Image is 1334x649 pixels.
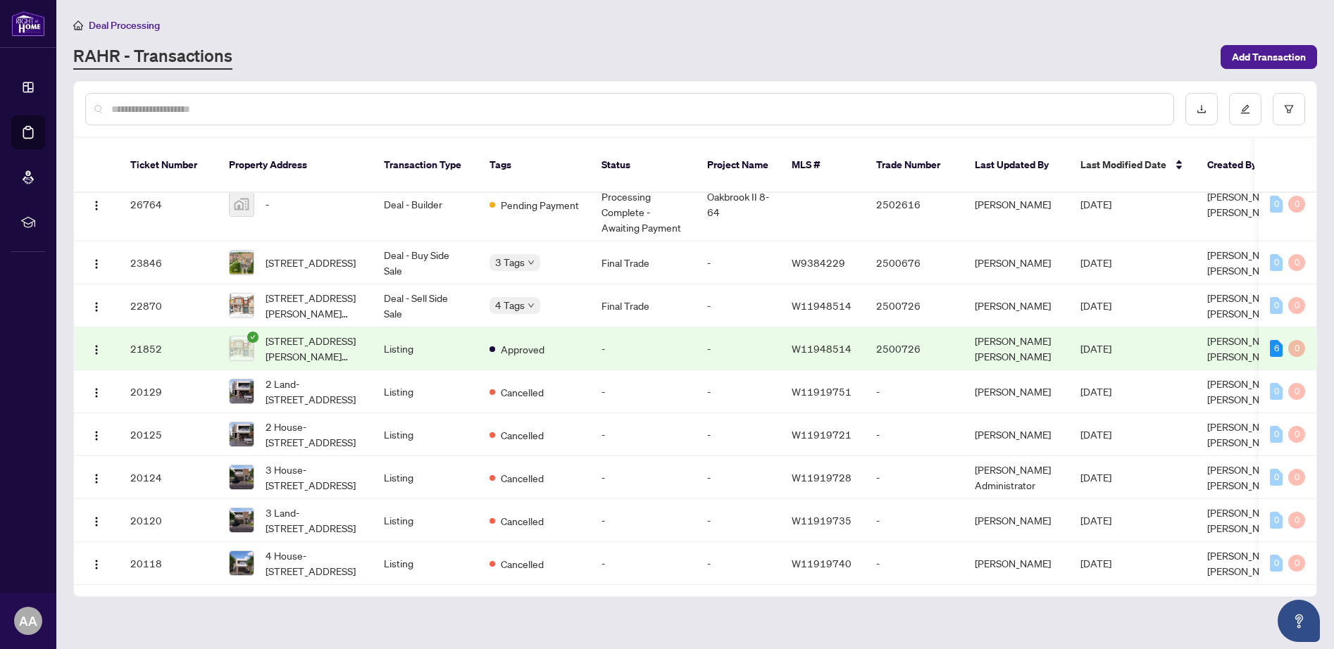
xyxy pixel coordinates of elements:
[119,241,218,284] td: 23846
[1080,299,1111,312] span: [DATE]
[1284,104,1294,114] span: filter
[230,508,254,532] img: thumbnail-img
[230,379,254,403] img: thumbnail-img
[865,138,964,193] th: Trade Number
[501,556,544,572] span: Cancelled
[501,197,579,213] span: Pending Payment
[696,370,780,413] td: -
[266,290,361,321] span: [STREET_ADDRESS][PERSON_NAME][PERSON_NAME]
[85,509,108,531] button: Logo
[1080,557,1111,569] span: [DATE]
[792,256,845,269] span: W9384229
[964,138,1069,193] th: Last Updated By
[590,327,696,370] td: -
[964,542,1069,585] td: [PERSON_NAME]
[964,456,1069,499] td: [PERSON_NAME] Administrator
[91,559,102,570] img: Logo
[230,251,254,275] img: thumbnail-img
[1270,196,1283,213] div: 0
[792,428,852,441] span: W11919721
[373,284,478,327] td: Deal - Sell Side Sale
[19,611,37,631] span: AA
[865,542,964,585] td: -
[266,196,269,212] span: -
[1288,512,1305,529] div: 0
[85,552,108,574] button: Logo
[119,542,218,585] td: 20118
[1270,383,1283,400] div: 0
[696,284,780,327] td: -
[792,342,852,355] span: W11948514
[696,327,780,370] td: -
[964,241,1069,284] td: [PERSON_NAME]
[119,138,218,193] th: Ticket Number
[89,19,160,32] span: Deal Processing
[85,380,108,403] button: Logo
[119,168,218,241] td: 26764
[792,471,852,484] span: W11919728
[696,241,780,284] td: -
[1270,254,1283,271] div: 0
[1288,383,1305,400] div: 0
[1185,93,1218,125] button: download
[218,138,373,193] th: Property Address
[119,499,218,542] td: 20120
[73,20,83,30] span: home
[865,370,964,413] td: -
[91,430,102,441] img: Logo
[501,427,544,443] span: Cancelled
[696,138,780,193] th: Project Name
[590,284,696,327] td: Final Trade
[495,254,525,270] span: 3 Tags
[1080,385,1111,398] span: [DATE]
[590,499,696,542] td: -
[1207,549,1283,577] span: [PERSON_NAME] [PERSON_NAME]
[230,192,254,216] img: thumbnail-img
[964,284,1069,327] td: [PERSON_NAME]
[1080,428,1111,441] span: [DATE]
[865,413,964,456] td: -
[1207,291,1283,320] span: [PERSON_NAME] [PERSON_NAME]
[1270,512,1283,529] div: 0
[792,385,852,398] span: W11919751
[495,297,525,313] span: 4 Tags
[1069,138,1196,193] th: Last Modified Date
[85,251,108,274] button: Logo
[11,11,45,37] img: logo
[266,376,361,407] span: 2 Land-[STREET_ADDRESS]
[501,341,544,357] span: Approved
[1240,104,1250,114] span: edit
[528,302,535,309] span: down
[266,505,361,536] span: 3 Land-[STREET_ADDRESS]
[1270,340,1283,357] div: 6
[373,168,478,241] td: Deal - Builder
[478,138,590,193] th: Tags
[964,168,1069,241] td: [PERSON_NAME]
[1270,297,1283,314] div: 0
[964,413,1069,456] td: [PERSON_NAME]
[1288,426,1305,443] div: 0
[865,284,964,327] td: 2500726
[1080,198,1111,210] span: [DATE]
[1288,469,1305,486] div: 0
[501,470,544,486] span: Cancelled
[792,299,852,312] span: W11948514
[1288,196,1305,213] div: 0
[1232,46,1306,68] span: Add Transaction
[73,44,232,70] a: RAHR - Transactions
[780,138,865,193] th: MLS #
[266,548,361,579] span: 4 House-[STREET_ADDRESS]
[266,255,356,270] span: [STREET_ADDRESS]
[590,542,696,585] td: -
[1288,340,1305,357] div: 0
[1207,420,1283,448] span: [PERSON_NAME] [PERSON_NAME]
[1080,342,1111,355] span: [DATE]
[696,413,780,456] td: -
[230,465,254,489] img: thumbnail-img
[528,259,535,266] span: down
[1080,471,1111,484] span: [DATE]
[119,413,218,456] td: 20125
[590,413,696,456] td: -
[119,456,218,499] td: 20124
[590,168,696,241] td: Transaction Processing Complete - Awaiting Payment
